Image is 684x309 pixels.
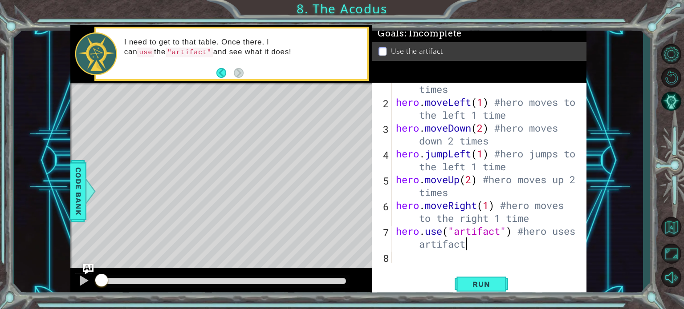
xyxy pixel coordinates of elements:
button: Back [216,68,234,78]
button: Level Options [658,44,684,64]
div: 2 [374,97,391,123]
button: Next [234,68,244,78]
button: AI Hint [658,91,684,112]
div: 4 [374,148,391,174]
a: Back to Map [658,213,684,242]
button: Mute [658,267,684,288]
span: Run [464,280,499,289]
div: 5 [374,174,391,200]
div: 1 [374,71,391,97]
div: 3 [374,123,391,148]
div: 6 [374,200,391,226]
div: 8 [374,252,391,265]
div: 7 [374,226,391,252]
code: "artifact" [166,48,213,57]
span: : Incomplete [404,28,462,39]
span: Goals [378,28,462,39]
button: Ask AI [83,264,94,274]
button: Maximize Browser [658,243,684,264]
button: Ctrl + P: Pause [75,273,93,291]
button: Shift+Enter: Run current code. [455,273,508,295]
button: Back to Map [658,214,684,240]
p: I need to get to that table. Once there, I can the and see what it does! [124,37,361,57]
p: Use the artifact [391,46,443,56]
code: use [137,48,154,57]
span: Code Bank [71,164,85,218]
button: Restart Level [658,67,684,88]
